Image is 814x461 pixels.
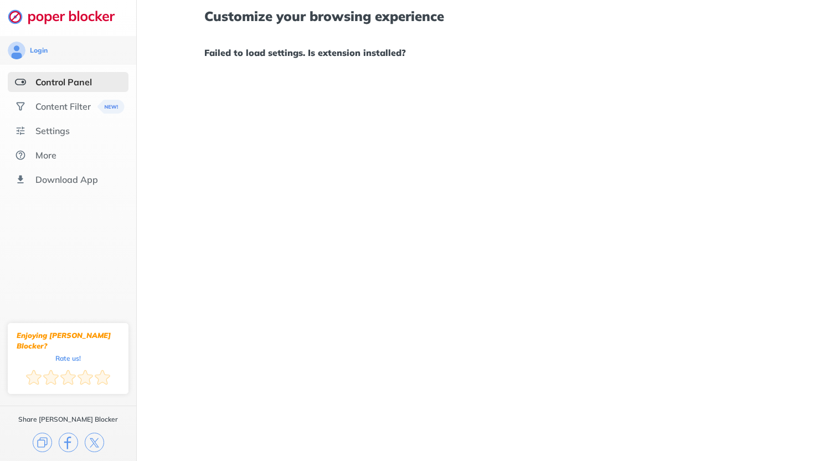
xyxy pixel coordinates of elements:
img: download-app.svg [15,174,26,185]
h1: Customize your browsing experience [204,9,746,23]
div: Enjoying [PERSON_NAME] Blocker? [17,330,120,351]
img: settings.svg [15,125,26,136]
img: about.svg [15,150,26,161]
img: social.svg [15,101,26,112]
img: features-selected.svg [15,76,26,88]
img: x.svg [85,433,104,452]
div: Download App [35,174,98,185]
img: facebook.svg [59,433,78,452]
div: Settings [35,125,70,136]
div: Content Filter [35,101,91,112]
img: avatar.svg [8,42,25,59]
div: Rate us! [55,356,81,361]
div: Login [30,46,48,55]
img: logo-webpage.svg [8,9,127,24]
img: copy.svg [33,433,52,452]
h1: Failed to load settings. Is extension installed? [204,45,746,60]
img: menuBanner.svg [97,100,125,114]
div: Share [PERSON_NAME] Blocker [18,415,118,424]
div: Control Panel [35,76,92,88]
div: More [35,150,56,161]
